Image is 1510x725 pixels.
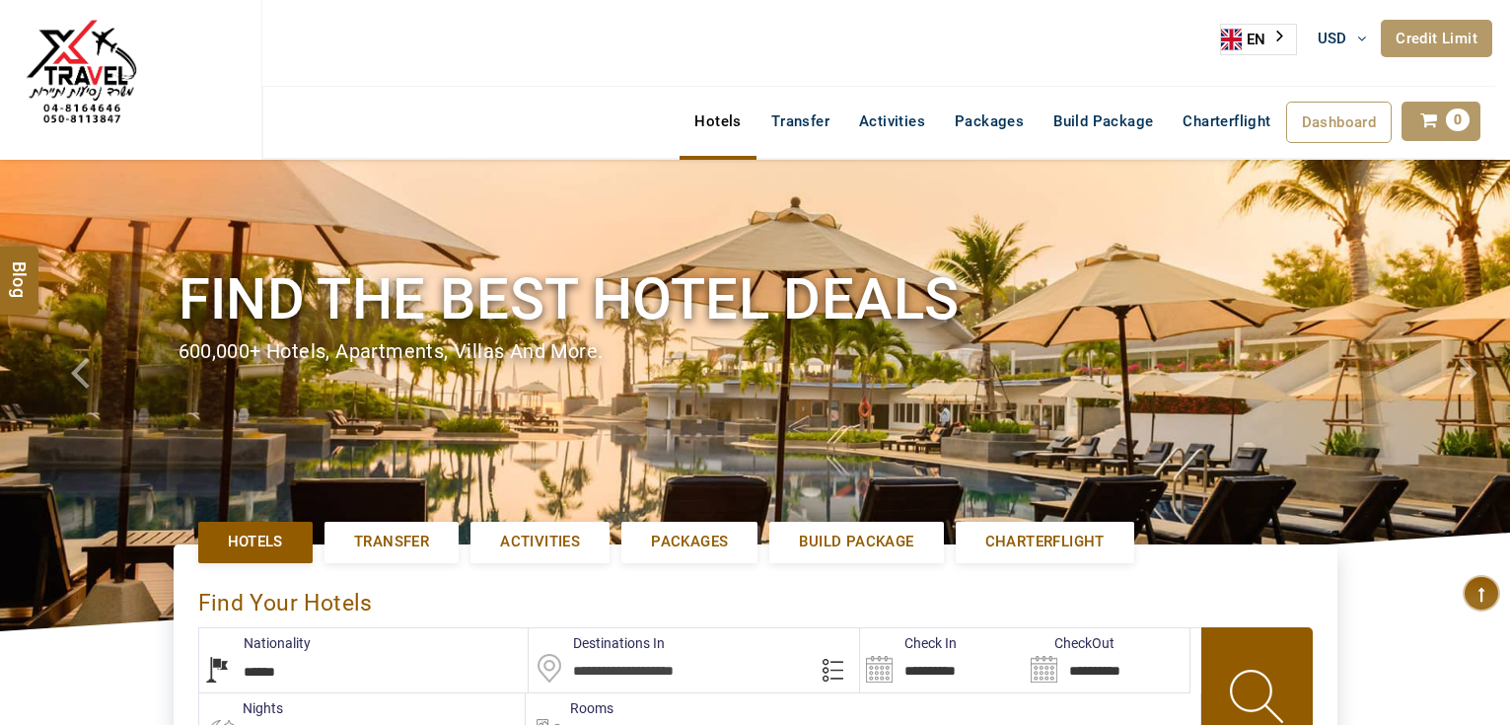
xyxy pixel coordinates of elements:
a: Charterflight [956,522,1134,562]
a: 0 [1402,102,1480,141]
span: 0 [1446,109,1470,131]
a: Packages [940,102,1039,141]
div: Language [1220,24,1297,55]
a: Activities [470,522,610,562]
div: 600,000+ hotels, apartments, villas and more. [179,337,1332,366]
a: Transfer [324,522,459,562]
span: USD [1318,30,1347,47]
input: Search [860,628,1025,692]
a: Hotels [680,102,755,141]
span: Hotels [228,532,283,552]
a: Credit Limit [1381,20,1492,57]
a: Hotels [198,522,313,562]
label: nights [198,698,283,718]
label: Nationality [199,633,311,653]
span: Packages [651,532,728,552]
label: CheckOut [1025,633,1115,653]
label: Check In [860,633,957,653]
div: Find Your Hotels [198,569,1313,627]
a: Charterflight [1168,102,1285,141]
span: Build Package [799,532,913,552]
aside: Language selected: English [1220,24,1297,55]
span: Dashboard [1302,113,1377,131]
a: Activities [844,102,940,141]
h1: Find the best hotel deals [179,262,1332,336]
span: Transfer [354,532,429,552]
a: Build Package [769,522,943,562]
input: Search [1025,628,1189,692]
label: Rooms [526,698,613,718]
a: EN [1221,25,1296,54]
span: Activities [500,532,580,552]
a: Build Package [1039,102,1168,141]
a: Packages [621,522,757,562]
img: The Royal Line Holidays [15,9,148,142]
span: Charterflight [985,532,1105,552]
label: Destinations In [529,633,665,653]
span: Blog [7,260,33,277]
a: Transfer [756,102,844,141]
span: Charterflight [1183,112,1270,130]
